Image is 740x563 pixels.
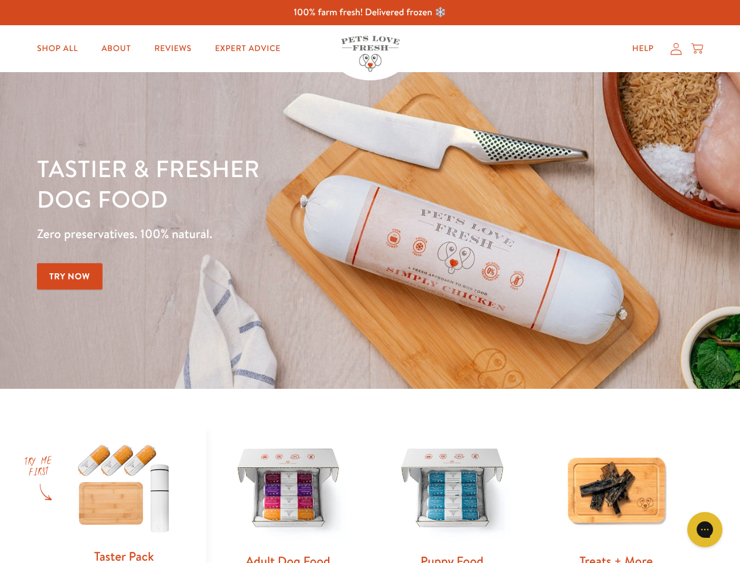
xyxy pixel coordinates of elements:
[92,37,140,60] a: About
[341,36,400,72] img: Pets Love Fresh
[28,37,87,60] a: Shop All
[37,223,481,245] p: Zero preservatives. 100% natural.
[37,153,481,214] h1: Tastier & fresher dog food
[681,508,728,551] iframe: Gorgias live chat messenger
[145,37,200,60] a: Reviews
[37,263,103,290] a: Try Now
[206,37,290,60] a: Expert Advice
[623,37,663,60] a: Help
